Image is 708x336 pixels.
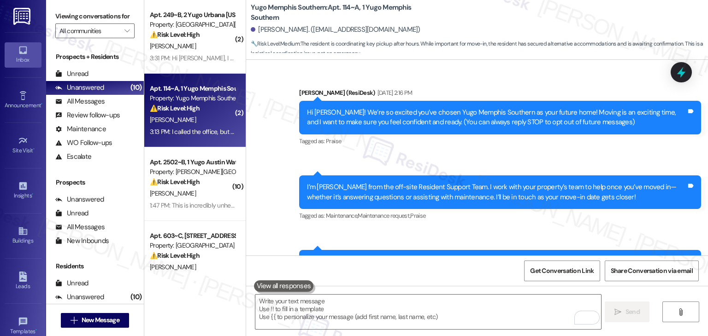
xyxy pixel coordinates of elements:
strong: ⚠️ Risk Level: High [150,30,200,39]
input: All communities [59,23,120,38]
div: Unread [55,209,88,218]
strong: ⚠️ Risk Level: High [150,104,200,112]
div: 3:13 PM: I called the office, but no one answered. Then, I called this number: [PHONE_NUMBER], bu... [150,127,526,136]
button: Send [605,301,649,322]
div: Unread [55,278,88,288]
span: Praise [326,137,341,145]
b: Yugo Memphis Southern: Apt. 114~A, 1 Yugo Memphis Southern [251,3,435,23]
button: Share Conversation via email [605,261,699,281]
div: I’m [PERSON_NAME] from the off-site Resident Support Team. I work with your property’s team to he... [307,182,686,202]
strong: ⚠️ Risk Level: High [150,178,200,186]
div: Prospects [46,178,144,187]
div: Tagged as: [299,134,701,148]
div: Unanswered [55,292,104,302]
a: Buildings [5,223,41,248]
label: Viewing conversations for [55,9,135,23]
a: Leads [5,269,41,294]
div: Property: [GEOGRAPHIC_DATA][US_STATE] [150,20,235,29]
button: New Message [61,313,129,328]
div: Apt. 2502~B, 1 Yugo Austin Waterloo [150,157,235,167]
span: [PERSON_NAME] [150,263,196,271]
span: : The resident is coordinating key pickup after hours. While important for move-in, the resident ... [251,39,708,59]
span: • [33,146,35,152]
div: Residents [46,261,144,271]
div: WO Follow-ups [55,138,112,148]
textarea: To enrich screen reader interactions, please activate Accessibility in Grammarly extension settings [255,295,601,329]
span: [PERSON_NAME] [150,116,196,124]
div: All Messages [55,222,105,232]
span: • [32,191,33,197]
a: Inbox [5,42,41,67]
span: Send [625,307,640,317]
i:  [614,308,621,316]
strong: ⚠️ Risk Level: High [150,251,200,260]
span: Maintenance request , [358,212,410,220]
div: 1:47 PM: This is incredibly unhelpful. Have the manager call me. [PHONE_NUMBER]. [150,201,369,209]
i:  [124,27,130,35]
strong: 🔧 Risk Level: Medium [251,40,300,47]
div: Unread [55,69,88,79]
div: (10) [128,81,144,95]
div: Review follow-ups [55,110,120,120]
div: New Inbounds [55,236,109,246]
div: Apt. 249~B, 2 Yugo Urbana [US_STATE] [150,10,235,20]
div: Property: [PERSON_NAME][GEOGRAPHIC_DATA] [150,167,235,177]
button: Get Conversation Link [524,261,600,281]
div: Tagged as: [299,209,701,222]
a: Site Visit • [5,133,41,158]
span: New Message [82,315,119,325]
div: [DATE] 2:16 PM [375,88,413,98]
span: [PERSON_NAME] [150,42,196,50]
div: Apt. 114~A, 1 Yugo Memphis Southern [150,84,235,93]
span: • [35,327,37,333]
div: Hi [PERSON_NAME]! We’re so excited you’ve chosen Yugo Memphis Southern as your future home! Movin... [307,108,686,127]
i:  [677,308,684,316]
span: Share Conversation via email [611,266,693,276]
a: Insights • [5,178,41,203]
div: [PERSON_NAME] (ResiDesk) [299,88,701,101]
div: Prospects + Residents [46,52,144,62]
span: Maintenance , [326,212,358,220]
span: [PERSON_NAME] [150,189,196,197]
div: Apt. 603~C, [STREET_ADDRESS] [150,231,235,241]
div: [PERSON_NAME]. ([EMAIL_ADDRESS][DOMAIN_NAME]) [251,25,420,35]
i:  [71,317,77,324]
span: • [41,101,42,107]
img: ResiDesk Logo [13,8,32,25]
div: Unanswered [55,195,104,204]
div: Property: Yugo Memphis Southern [150,93,235,103]
div: All Messages [55,97,105,106]
div: Escalate [55,152,91,162]
div: Unanswered [55,83,104,93]
span: Get Conversation Link [530,266,594,276]
div: (10) [128,290,144,304]
span: Praise [410,212,425,220]
div: Maintenance [55,124,106,134]
div: Property: [GEOGRAPHIC_DATA] [150,241,235,250]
